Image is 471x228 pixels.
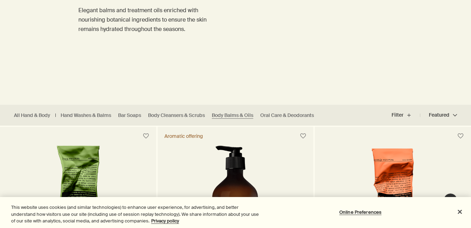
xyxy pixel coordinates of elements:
[151,218,179,224] a: More information about your privacy, opens in a new tab
[212,112,253,119] a: Body Balms & Oils
[118,112,141,119] a: Bar Soaps
[454,130,467,142] button: Save to cabinet
[61,112,111,119] a: Hand Washes & Balms
[14,112,50,119] a: All Hand & Body
[164,133,203,139] div: Aromatic offering
[11,204,259,225] div: This website uses cookies (and similar technologies) to enhance user experience, for advertising,...
[420,107,457,124] button: Featured
[148,112,205,119] a: Body Cleansers & Scrubs
[297,130,309,142] button: Save to cabinet
[443,193,457,207] button: Live Assistance
[452,204,468,219] button: Close
[140,130,152,142] button: Save to cabinet
[392,107,420,124] button: Filter
[78,6,208,34] p: Elegant balms and treatment oils enriched with nourishing botanical ingredients to ensure the ski...
[339,205,382,219] button: Online Preferences, Opens the preference center dialog
[260,112,314,119] a: Oral Care & Deodorants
